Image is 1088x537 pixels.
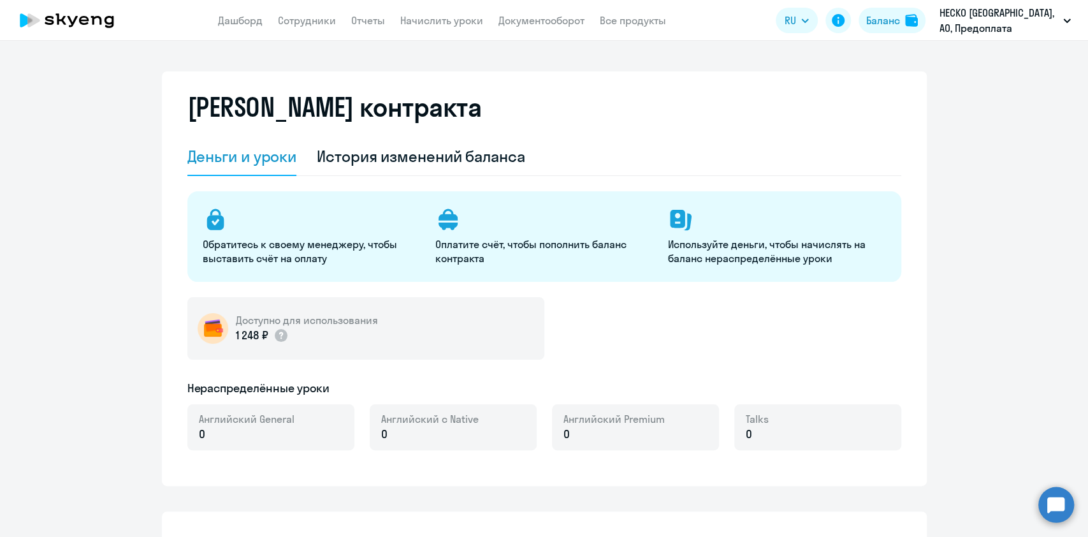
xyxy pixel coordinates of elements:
[866,13,900,28] div: Баланс
[317,146,525,166] div: История изменений баланса
[198,313,228,344] img: wallet-circle.png
[203,237,420,265] p: Обратитесь к своему менеджеру, чтобы выставить счёт на оплату
[381,412,479,426] span: Английский с Native
[600,14,666,27] a: Все продукты
[668,237,885,265] p: Используйте деньги, чтобы начислять на баланс нераспределённые уроки
[563,426,570,443] span: 0
[746,412,769,426] span: Talks
[435,237,653,265] p: Оплатите счёт, чтобы пополнить баланс контракта
[187,92,482,122] h2: [PERSON_NAME] контракта
[199,412,294,426] span: Английский General
[933,5,1077,36] button: НЕСКО [GEOGRAPHIC_DATA], АО, Предоплата
[400,14,483,27] a: Начислить уроки
[859,8,925,33] button: Балансbalance
[218,14,263,27] a: Дашборд
[563,412,665,426] span: Английский Premium
[278,14,336,27] a: Сотрудники
[381,426,388,443] span: 0
[776,8,818,33] button: RU
[187,146,297,166] div: Деньги и уроки
[939,5,1058,36] p: НЕСКО [GEOGRAPHIC_DATA], АО, Предоплата
[746,426,752,443] span: 0
[785,13,796,28] span: RU
[199,426,205,443] span: 0
[351,14,385,27] a: Отчеты
[236,313,378,327] h5: Доступно для использования
[187,380,330,397] h5: Нераспределённые уроки
[498,14,584,27] a: Документооборот
[236,327,289,344] p: 1 248 ₽
[905,14,918,27] img: balance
